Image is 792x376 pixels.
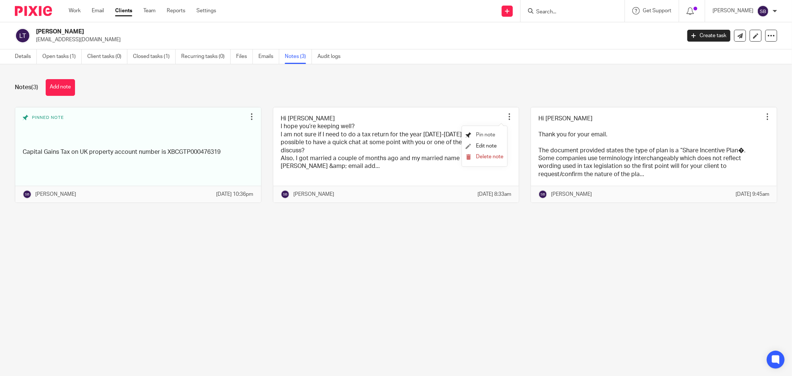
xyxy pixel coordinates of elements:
a: Work [69,7,81,14]
span: Edit note [476,143,497,149]
span: Delete note [476,154,503,159]
img: svg%3E [538,190,547,199]
p: [DATE] 8:33am [478,191,511,198]
h2: [PERSON_NAME] [36,28,548,36]
p: [DATE] 10:36pm [216,191,254,198]
div: Pinned note [23,115,246,143]
img: svg%3E [757,5,769,17]
a: Reports [167,7,185,14]
span: Get Support [643,8,671,13]
a: Emails [258,49,279,64]
a: Email [92,7,104,14]
a: Files [236,49,253,64]
a: Pin note [466,132,495,137]
p: [PERSON_NAME] [35,191,76,198]
a: Details [15,49,37,64]
a: Open tasks (1) [42,49,82,64]
img: svg%3E [15,28,30,43]
p: [PERSON_NAME] [293,191,334,198]
p: [DATE] 9:45am [736,191,769,198]
a: Closed tasks (1) [133,49,176,64]
img: Pixie [15,6,52,16]
p: [PERSON_NAME] [713,7,753,14]
a: Clients [115,7,132,14]
a: Audit logs [317,49,346,64]
a: Team [143,7,156,14]
a: Recurring tasks (0) [181,49,231,64]
a: Notes (3) [285,49,312,64]
p: [PERSON_NAME] [551,191,592,198]
a: Client tasks (0) [87,49,127,64]
span: (3) [31,84,38,90]
img: svg%3E [281,190,290,199]
a: Settings [196,7,216,14]
p: [EMAIL_ADDRESS][DOMAIN_NAME] [36,36,676,43]
input: Search [535,9,602,16]
img: svg%3E [23,190,32,199]
a: Edit note [466,143,497,149]
button: Delete note [466,154,503,160]
button: Add note [46,79,75,96]
span: Pin note [476,132,495,137]
a: Create task [687,30,730,42]
h1: Notes [15,84,38,91]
